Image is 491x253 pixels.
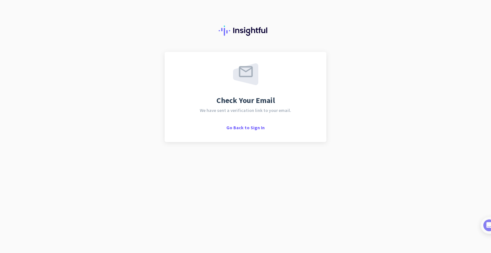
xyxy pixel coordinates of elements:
img: Insightful [219,26,272,36]
span: We have sent a verification link to your email. [200,108,291,113]
img: email-sent [233,63,258,85]
span: Go Back to Sign In [226,125,265,130]
span: Check Your Email [216,97,275,104]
